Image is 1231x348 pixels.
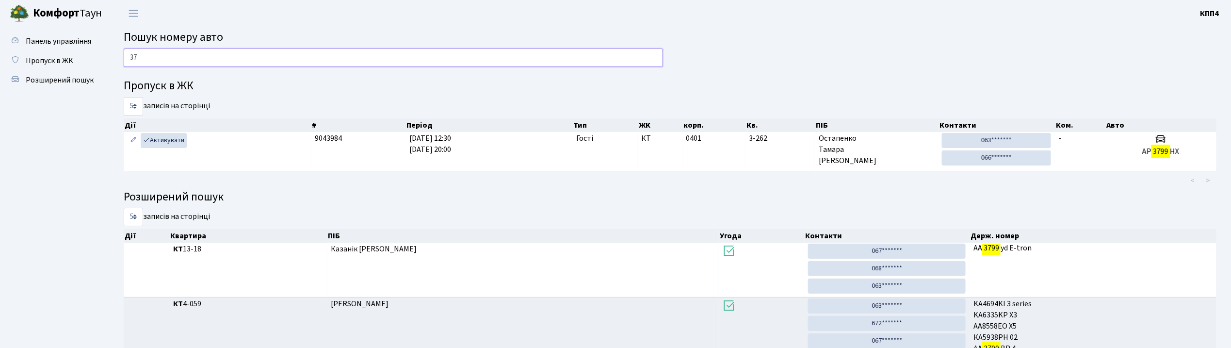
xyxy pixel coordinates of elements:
[970,229,1217,243] th: Держ. номер
[124,208,210,226] label: записів на сторінці
[576,133,593,144] span: Гості
[749,133,811,144] span: 3-262
[124,208,143,226] select: записів на сторінці
[815,118,939,132] th: ПІБ
[10,4,29,23] img: logo.png
[124,190,1216,204] h4: Розширений пошук
[124,29,223,46] span: Пошук номеру авто
[409,133,451,155] span: [DATE] 12:30 [DATE] 20:00
[405,118,572,132] th: Період
[638,118,682,132] th: ЖК
[124,97,210,116] label: записів на сторінці
[26,36,91,47] span: Панель управління
[33,5,102,22] span: Таун
[128,133,139,148] a: Редагувати
[331,244,417,254] span: Казанік [PERSON_NAME]
[121,5,146,21] button: Переключити навігацію
[169,229,327,243] th: Квартира
[1059,133,1062,144] span: -
[5,32,102,51] a: Панель управління
[124,49,663,67] input: Пошук
[642,133,679,144] span: КТ
[173,298,323,310] span: 4-059
[805,229,970,243] th: Контакти
[982,241,1001,255] mark: 3799
[682,118,745,132] th: корп.
[745,118,815,132] th: Кв.
[819,133,934,166] span: Остапенко Тамара [PERSON_NAME]
[5,70,102,90] a: Розширений пошук
[1200,8,1219,19] a: КПП4
[124,79,1216,93] h4: Пропуск в ЖК
[33,5,80,21] b: Комфорт
[173,298,183,309] b: КТ
[572,118,637,132] th: Тип
[315,133,342,144] span: 9043984
[26,75,94,85] span: Розширений пошук
[311,118,405,132] th: #
[141,133,187,148] a: Активувати
[686,133,702,144] span: 0401
[1055,118,1106,132] th: Ком.
[124,118,311,132] th: Дії
[124,229,169,243] th: Дії
[939,118,1055,132] th: Контакти
[1109,147,1213,156] h5: АР НХ
[719,229,805,243] th: Угода
[1151,145,1170,158] mark: 3799
[973,244,1213,255] span: АА yd E-tron
[331,298,389,309] span: [PERSON_NAME]
[124,97,143,116] select: записів на сторінці
[173,244,323,255] span: 13-18
[327,229,719,243] th: ПІБ
[5,51,102,70] a: Пропуск в ЖК
[173,244,183,254] b: КТ
[26,55,73,66] span: Пропуск в ЖК
[1105,118,1216,132] th: Авто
